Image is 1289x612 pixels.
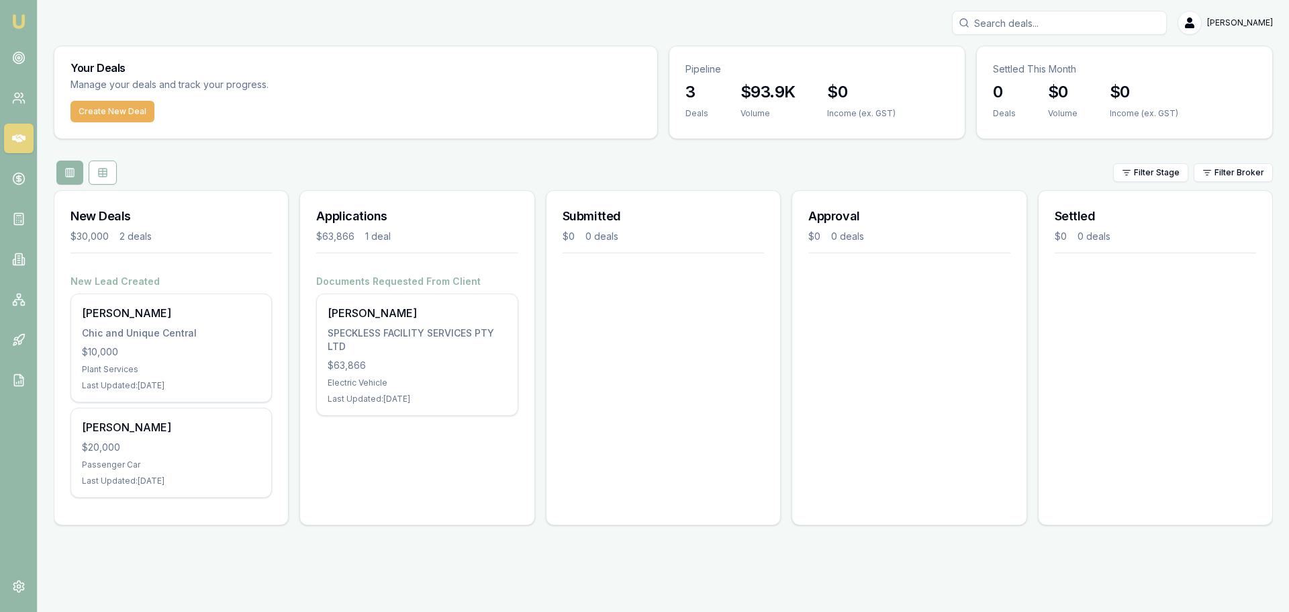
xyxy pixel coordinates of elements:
div: $20,000 [82,441,260,454]
div: Last Updated: [DATE] [82,476,260,486]
h3: $93.9K [741,81,795,103]
div: [PERSON_NAME] [82,305,260,321]
h3: $0 [827,81,896,103]
div: Deals [685,108,708,119]
h3: 0 [993,81,1016,103]
h4: New Lead Created [70,275,272,288]
div: Chic and Unique Central [82,326,260,340]
div: 1 deal [365,230,391,243]
span: Filter Broker [1214,167,1264,178]
div: Electric Vehicle [328,378,506,388]
button: Create New Deal [70,101,154,122]
p: Settled This Month [993,62,1256,76]
div: 0 deals [585,230,618,243]
h3: Settled [1055,207,1256,226]
img: emu-icon-u.png [11,13,27,30]
div: $0 [1055,230,1067,243]
div: [PERSON_NAME] [82,419,260,435]
button: Filter Broker [1194,163,1273,182]
h3: Submitted [563,207,764,226]
div: Plant Services [82,364,260,375]
h3: New Deals [70,207,272,226]
div: 2 deals [120,230,152,243]
div: $63,866 [316,230,354,243]
span: [PERSON_NAME] [1207,17,1273,28]
div: $0 [563,230,575,243]
div: Passenger Car [82,460,260,470]
div: $63,866 [328,359,506,372]
p: Pipeline [685,62,949,76]
div: Income (ex. GST) [827,108,896,119]
div: 0 deals [831,230,864,243]
div: $10,000 [82,345,260,359]
div: Volume [1048,108,1078,119]
h3: $0 [1048,81,1078,103]
input: Search deals [952,11,1167,35]
h3: Approval [808,207,1010,226]
h3: 3 [685,81,708,103]
div: Income (ex. GST) [1110,108,1178,119]
button: Filter Stage [1113,163,1188,182]
h3: Your Deals [70,62,641,73]
div: Last Updated: [DATE] [328,394,506,404]
div: Volume [741,108,795,119]
div: [PERSON_NAME] [328,305,506,321]
div: SPECKLESS FACILITY SERVICES PTY LTD [328,326,506,353]
h3: $0 [1110,81,1178,103]
h4: Documents Requested From Client [316,275,518,288]
div: $0 [808,230,820,243]
p: Manage your deals and track your progress. [70,77,414,93]
div: 0 deals [1078,230,1110,243]
div: $30,000 [70,230,109,243]
h3: Applications [316,207,518,226]
span: Filter Stage [1134,167,1180,178]
div: Deals [993,108,1016,119]
div: Last Updated: [DATE] [82,380,260,391]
